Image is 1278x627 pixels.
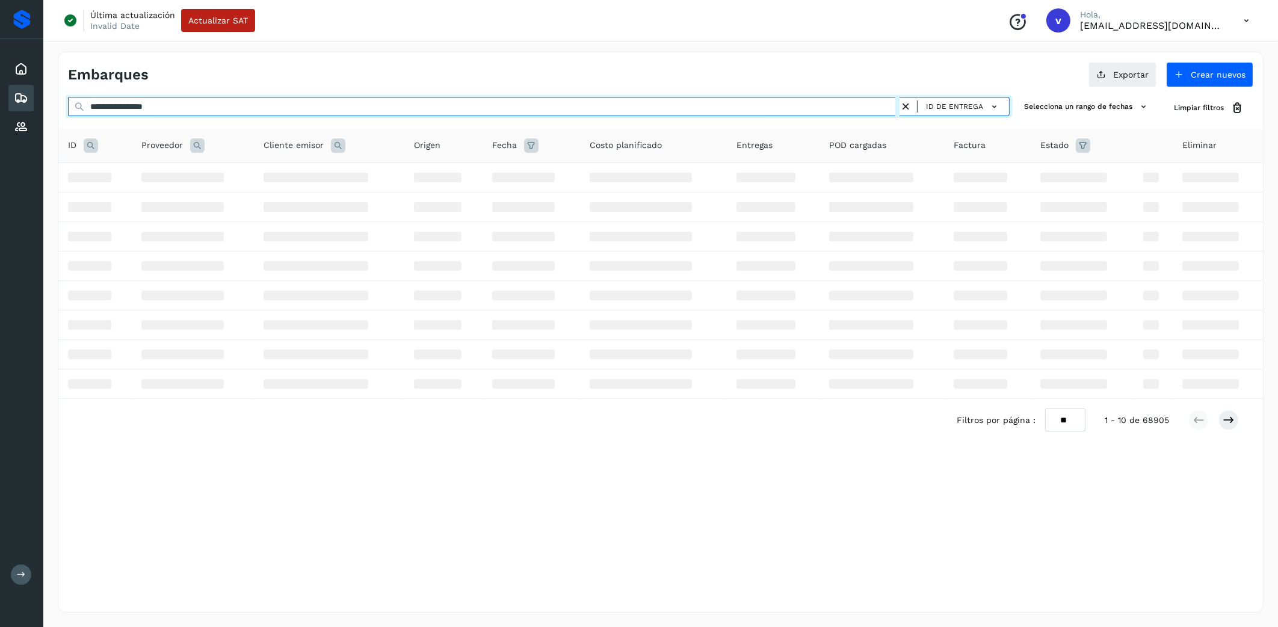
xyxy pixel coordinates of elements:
[1088,62,1156,87] button: Exportar
[188,16,248,25] span: Actualizar SAT
[1080,10,1224,20] p: Hola,
[8,85,34,111] div: Embarques
[922,98,1004,116] button: ID de entrega
[1166,62,1253,87] button: Crear nuevos
[90,20,140,31] p: Invalid Date
[1019,97,1155,117] button: Selecciona un rango de fechas
[590,139,662,152] span: Costo planificado
[264,139,324,152] span: Cliente emisor
[1105,414,1169,427] span: 1 - 10 de 68905
[736,139,773,152] span: Entregas
[141,139,183,152] span: Proveedor
[954,139,986,152] span: Factura
[957,414,1036,427] span: Filtros por página :
[1182,139,1217,152] span: Eliminar
[1164,97,1253,119] button: Limpiar filtros
[90,10,175,20] p: Última actualización
[1113,70,1149,79] span: Exportar
[1080,20,1224,31] p: vaymartinez@niagarawater.com
[8,114,34,140] div: Proveedores
[926,101,983,112] span: ID de entrega
[492,139,517,152] span: Fecha
[829,139,886,152] span: POD cargadas
[1174,102,1224,113] span: Limpiar filtros
[181,9,255,32] button: Actualizar SAT
[68,139,76,152] span: ID
[1040,139,1069,152] span: Estado
[1191,70,1246,79] span: Crear nuevos
[8,56,34,82] div: Inicio
[414,139,440,152] span: Origen
[68,66,149,84] h4: Embarques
